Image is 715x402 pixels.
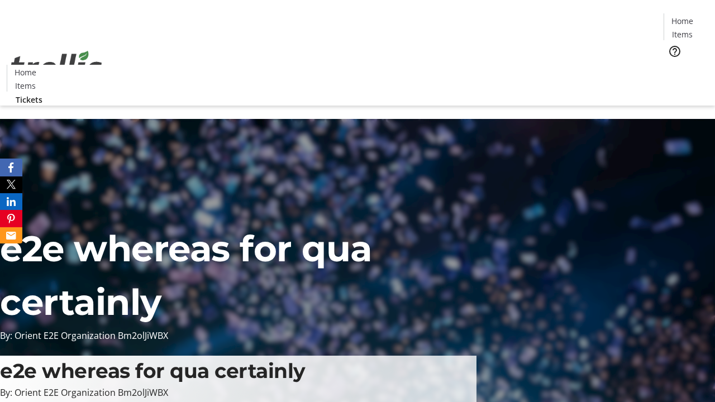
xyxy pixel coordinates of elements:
span: Items [15,80,36,92]
a: Items [7,80,43,92]
a: Home [7,66,43,78]
button: Help [664,40,686,63]
span: Tickets [673,65,699,76]
span: Home [15,66,36,78]
span: Tickets [16,94,42,106]
a: Tickets [7,94,51,106]
img: Orient E2E Organization Bm2olJiWBX's Logo [7,39,106,94]
a: Items [664,28,700,40]
span: Home [671,15,693,27]
a: Home [664,15,700,27]
a: Tickets [664,65,708,76]
span: Items [672,28,693,40]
